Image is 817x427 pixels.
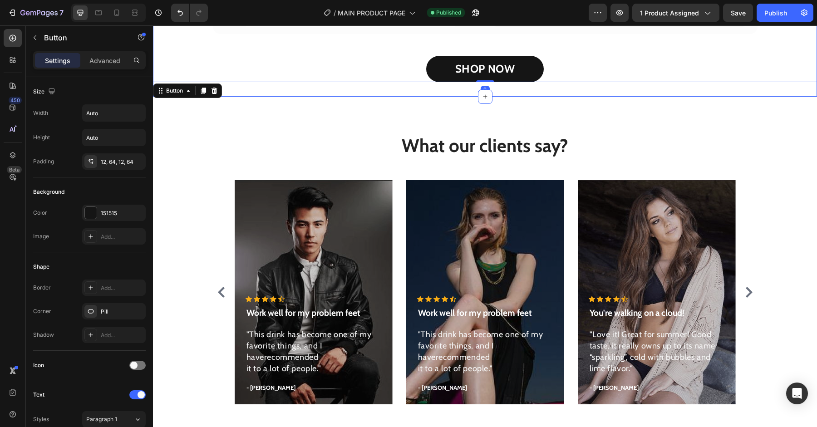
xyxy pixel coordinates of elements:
[101,284,143,292] div: Add...
[153,25,817,427] iframe: To enrich screen reader interactions, please activate Accessibility in Grammarly extension settings
[33,361,44,369] div: Icon
[101,308,143,316] div: Pill
[59,7,64,18] p: 7
[101,209,143,217] div: 151515
[101,331,143,339] div: Add...
[82,155,240,379] div: Background Image
[33,391,44,399] div: Text
[89,56,120,65] p: Advanced
[101,158,143,166] div: 12, 64, 12, 64
[253,155,411,379] div: Background Image
[4,4,68,22] button: 7
[61,260,76,274] button: Carousel Back Arrow
[786,383,808,404] div: Open Intercom Messenger
[83,105,145,121] input: Auto
[757,4,795,22] button: Publish
[437,358,571,367] p: - [PERSON_NAME]
[334,8,336,18] span: /
[94,281,228,294] p: Work well for my problem feet
[33,232,49,240] div: Image
[425,155,583,379] div: Background Image
[44,32,121,43] p: Button
[33,263,49,271] div: Shape
[425,155,583,379] div: Overlay
[7,166,22,173] div: Beta
[33,209,47,217] div: Color
[764,8,787,18] div: Publish
[9,97,22,104] div: 450
[265,358,399,367] p: - [PERSON_NAME]
[273,30,391,57] a: SHOP NOW
[33,331,54,339] div: Shadow
[33,157,54,166] div: Padding
[86,415,117,423] span: Paragraph 1
[11,61,32,69] div: Button
[33,307,51,315] div: Corner
[589,260,603,274] button: Carousel Next Arrow
[171,4,208,22] div: Undo/Redo
[83,129,145,146] input: Auto
[33,188,64,196] div: Background
[723,4,753,22] button: Save
[731,9,746,17] span: Save
[33,284,51,292] div: Border
[82,155,240,379] div: Overlay
[33,109,48,117] div: Width
[94,358,228,367] p: - [PERSON_NAME]
[632,4,719,22] button: 1 product assigned
[328,60,337,68] div: 0
[61,108,604,132] p: What our clients say?
[33,415,49,423] div: Styles
[302,37,362,50] strong: SHOP NOW
[253,155,411,379] div: Overlay
[437,281,571,294] p: You're walking on a cloud!
[94,304,228,349] p: "This drink has become one of my favorite things, and I haverecommended it to a lot of people."
[436,9,461,17] span: Published
[33,133,50,142] div: Height
[101,233,143,241] div: Add...
[640,8,699,18] span: 1 product assigned
[437,304,571,349] p: "Love it! Great for summer! Good taste, it really owns up to its name “sparkling”, cold with bubb...
[338,8,405,18] span: MAIN PRODUCT PAGE
[33,86,57,98] div: Size
[45,56,70,65] p: Settings
[265,281,399,294] p: Work well for my problem feet
[265,304,399,349] p: "This drink has become one of my favorite things, and I haverecommended it to a lot of people."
